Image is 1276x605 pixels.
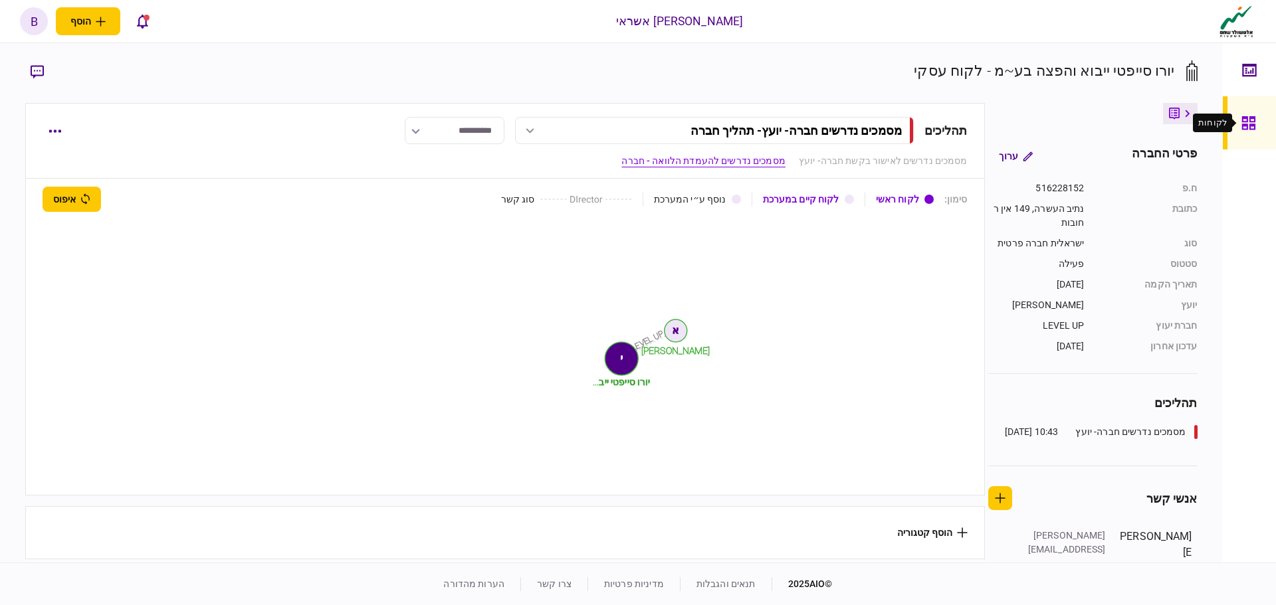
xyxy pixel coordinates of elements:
div: תהליכים [988,394,1198,412]
div: [PERSON_NAME] [988,298,1085,312]
a: מסמכים נדרשים להעמדת הלוואה - חברה [621,154,785,168]
a: מדיניות פרטיות [604,578,664,589]
div: LEVEL UP [988,319,1085,333]
div: 10:43 [DATE] [1005,425,1059,439]
button: פתח תפריט להוספת לקוח [56,7,120,35]
div: [DATE] [988,339,1085,353]
a: תנאים והגבלות [696,578,756,589]
button: פתח רשימת התראות [128,7,156,35]
div: סימון : [944,193,968,207]
div: מסמכים נדרשים חברה- יועץ [1075,425,1186,439]
div: [DATE] [988,278,1085,292]
div: לקוחות [1198,116,1227,130]
div: יורו סייפטי ייבוא והפצה בע~מ - לקוח עסקי [914,60,1174,82]
div: יועץ [1098,298,1198,312]
tspan: [PERSON_NAME] [641,345,710,356]
div: כתובת [1098,202,1198,230]
div: עדכון אחרון [1098,339,1198,353]
a: צרו קשר [537,578,572,589]
img: client company logo [1217,5,1256,38]
div: 516228152 [988,181,1085,195]
div: ישראלית חברה פרטית [988,236,1085,250]
div: נוסף ע״י המערכת [654,193,726,207]
a: הערות מהדורה [443,578,504,589]
div: לקוח קיים במערכת [763,193,839,207]
button: b [20,7,48,35]
div: [PERSON_NAME][EMAIL_ADDRESS][DOMAIN_NAME] [1019,529,1106,570]
tspan: יורו סייפטי ייב... [593,377,650,387]
a: מסמכים נדרשים לאישור בקשת חברה- יועץ [799,154,968,168]
div: חברת יעוץ [1098,319,1198,333]
div: ח.פ [1098,181,1198,195]
button: מסמכים נדרשים חברה- יועץ- תהליך חברה [515,117,914,144]
div: © 2025 AIO [772,577,833,591]
div: סוג [1098,236,1198,250]
div: מסמכים נדרשים חברה- יועץ - תהליך חברה [691,124,902,137]
div: סוג קשר [501,193,535,207]
div: נתיב העשרה, 149 אין רחובות [988,202,1085,230]
div: תאריך הקמה [1098,278,1198,292]
text: א [673,325,679,335]
div: [PERSON_NAME] אשראי [616,13,744,30]
button: הוסף קטגוריה [897,527,968,538]
button: איפוס [43,187,101,212]
div: פרטי החברה [1132,144,1197,168]
text: LEVEL UP [629,329,665,353]
div: לקוח ראשי [876,193,919,207]
div: סטטוס [1098,257,1198,271]
button: ערוך [988,144,1043,168]
text: י [620,353,622,363]
div: תהליכים [924,122,968,139]
a: מסמכים נדרשים חברה- יועץ10:43 [DATE] [1005,425,1198,439]
div: אנשי קשר [1146,489,1198,507]
div: פעילה [988,257,1085,271]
